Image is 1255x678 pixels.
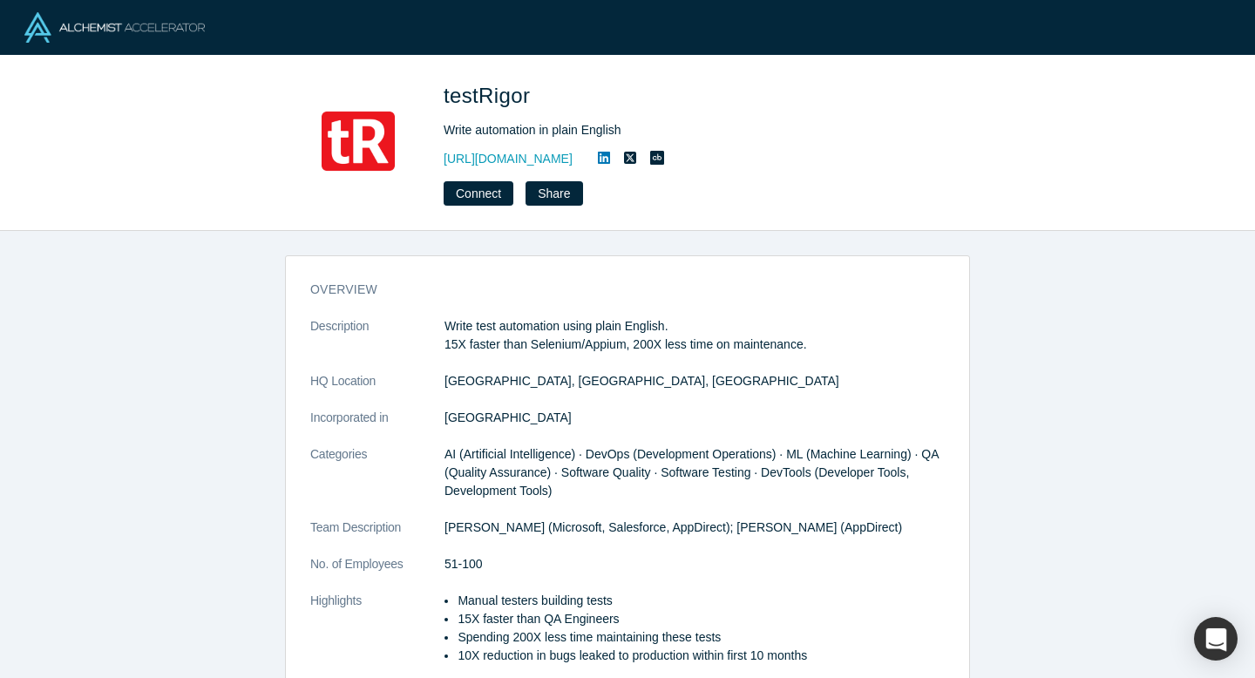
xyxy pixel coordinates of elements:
[24,12,205,43] img: Alchemist Logo
[444,519,945,537] p: [PERSON_NAME] (Microsoft, Salesforce, AppDirect); [PERSON_NAME] (AppDirect)
[458,610,945,628] li: 15X faster than QA Engineers
[310,317,444,372] dt: Description
[458,592,945,610] li: Manual testers building tests
[444,372,945,390] dd: [GEOGRAPHIC_DATA], [GEOGRAPHIC_DATA], [GEOGRAPHIC_DATA]
[310,281,920,299] h3: overview
[310,409,444,445] dt: Incorporated in
[444,317,945,354] p: Write test automation using plain English. 15X faster than Selenium/Appium, 200X less time on mai...
[310,445,444,519] dt: Categories
[297,80,419,202] img: testRigor's Logo
[310,555,444,592] dt: No. of Employees
[444,84,536,107] span: testRigor
[444,121,932,139] div: Write automation in plain English
[458,628,945,647] li: Spending 200X less time maintaining these tests
[444,150,573,168] a: [URL][DOMAIN_NAME]
[444,447,939,498] span: AI (Artificial Intelligence) · DevOps (Development Operations) · ML (Machine Learning) · QA (Qual...
[444,181,513,206] button: Connect
[444,555,945,573] dd: 51-100
[526,181,582,206] button: Share
[310,372,444,409] dt: HQ Location
[444,409,945,427] dd: [GEOGRAPHIC_DATA]
[310,519,444,555] dt: Team Description
[458,647,945,665] li: 10X reduction in bugs leaked to production within first 10 months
